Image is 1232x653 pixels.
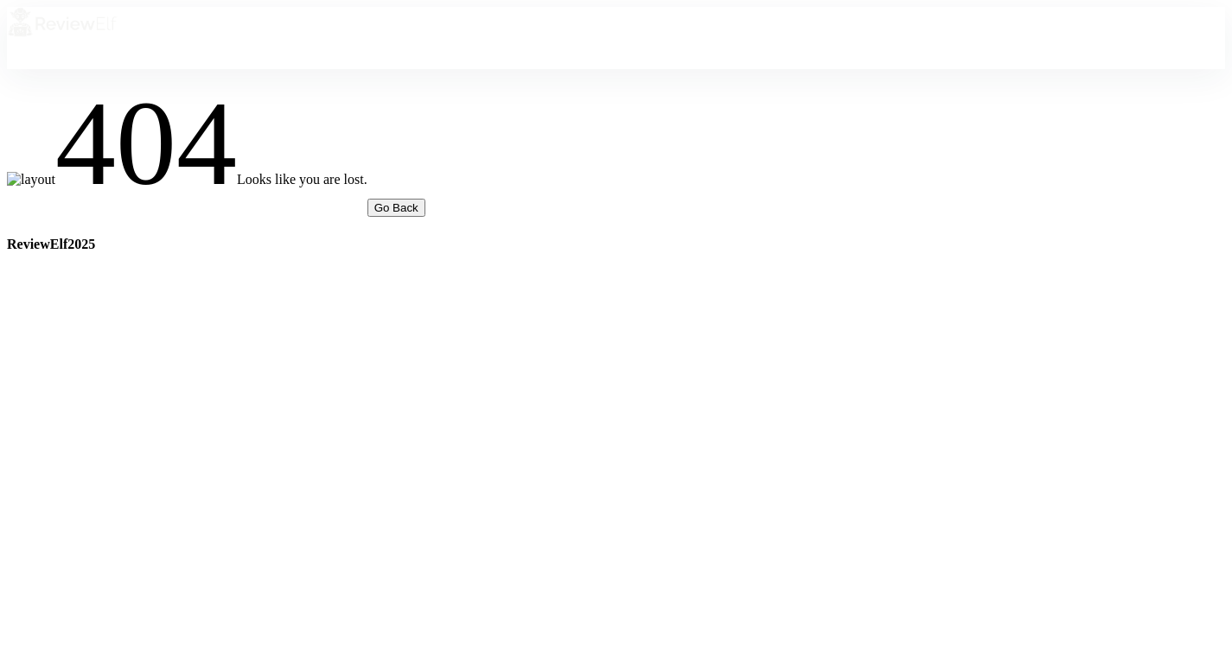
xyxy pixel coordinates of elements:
h4: ReviewElf 2025 [7,235,1225,254]
span: 404 [55,76,237,210]
span: Go Back [374,201,418,214]
img: layout [7,172,55,187]
button: Go Back [367,199,425,217]
img: logo [7,7,118,38]
span: Looks like you are lost. [237,172,367,187]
